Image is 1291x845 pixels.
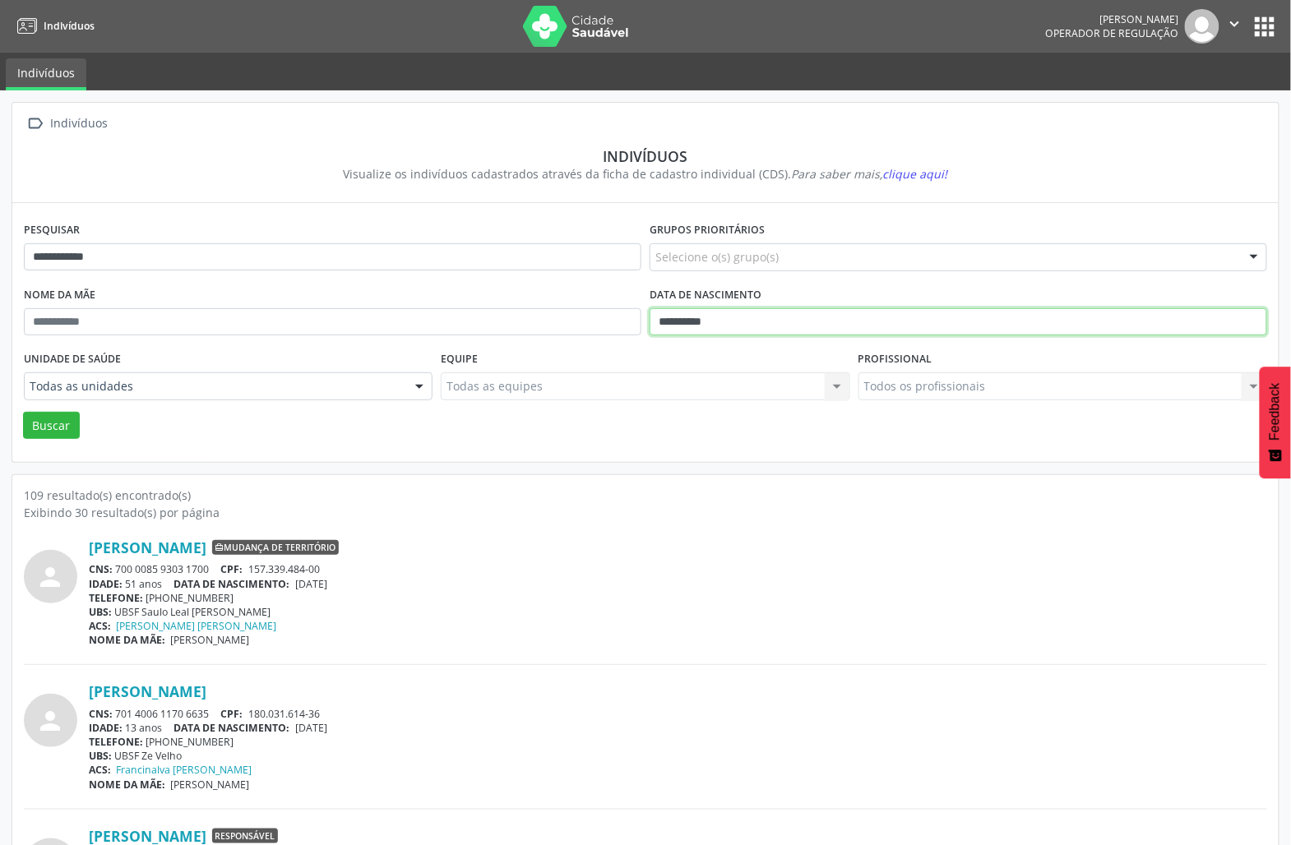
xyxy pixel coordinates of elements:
span: [PERSON_NAME] [171,778,250,792]
img: img [1185,9,1219,44]
span: NOME DA MÃE: [89,778,165,792]
span: Feedback [1268,383,1283,441]
a: [PERSON_NAME] [89,827,206,845]
span: [DATE] [295,577,327,591]
button:  [1219,9,1251,44]
a: Francinalva [PERSON_NAME] [117,763,252,777]
label: Pesquisar [24,218,80,243]
span: Selecione o(s) grupo(s) [655,248,779,266]
a:  Indivíduos [24,112,111,136]
label: Data de nascimento [650,283,761,308]
span: CNS: [89,707,113,721]
span: [DATE] [295,721,327,735]
div: [PERSON_NAME] [1046,12,1179,26]
div: 51 anos [89,577,1267,591]
span: Operador de regulação [1046,26,1179,40]
span: Responsável [212,829,278,843]
a: Indivíduos [6,58,86,90]
span: Mudança de território [212,540,339,555]
span: IDADE: [89,577,123,591]
div: UBSF Ze Velho [89,749,1267,763]
label: Grupos prioritários [650,218,765,243]
span: DATA DE NASCIMENTO: [174,721,290,735]
span: UBS: [89,749,112,763]
i: person [36,562,66,592]
i: Para saber mais, [792,166,948,182]
div: Indivíduos [48,112,111,136]
div: Exibindo 30 resultado(s) por página [24,504,1267,521]
i: person [36,706,66,736]
div: Visualize os indivíduos cadastrados através da ficha de cadastro individual (CDS). [35,165,1256,182]
i:  [1226,15,1244,33]
span: DATA DE NASCIMENTO: [174,577,290,591]
button: Feedback - Mostrar pesquisa [1260,367,1291,478]
div: 701 4006 1170 6635 [89,707,1267,721]
span: IDADE: [89,721,123,735]
label: Nome da mãe [24,283,95,308]
button: apps [1251,12,1279,41]
label: Equipe [441,347,478,372]
div: Indivíduos [35,147,1256,165]
span: CPF: [221,707,243,721]
span: NOME DA MÃE: [89,633,165,647]
span: [PERSON_NAME] [171,633,250,647]
span: CPF: [221,562,243,576]
span: clique aqui! [883,166,948,182]
span: CNS: [89,562,113,576]
span: ACS: [89,619,111,633]
span: 180.031.614-36 [248,707,320,721]
label: Profissional [858,347,932,372]
div: 109 resultado(s) encontrado(s) [24,487,1267,504]
span: TELEFONE: [89,591,143,605]
span: 157.339.484-00 [248,562,320,576]
div: 13 anos [89,721,1267,735]
i:  [24,112,48,136]
div: [PHONE_NUMBER] [89,591,1267,605]
span: ACS: [89,763,111,777]
a: [PERSON_NAME] [89,538,206,556]
button: Buscar [23,412,80,440]
span: TELEFONE: [89,735,143,749]
a: [PERSON_NAME] [89,682,206,700]
span: Todas as unidades [30,378,399,395]
div: 700 0085 9303 1700 [89,562,1267,576]
a: Indivíduos [12,12,95,39]
span: Indivíduos [44,19,95,33]
div: UBSF Saulo Leal [PERSON_NAME] [89,605,1267,619]
a: [PERSON_NAME] [PERSON_NAME] [117,619,277,633]
label: Unidade de saúde [24,347,121,372]
span: UBS: [89,605,112,619]
div: [PHONE_NUMBER] [89,735,1267,749]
